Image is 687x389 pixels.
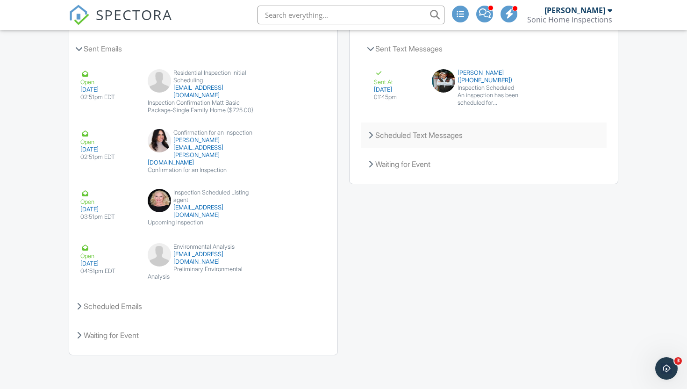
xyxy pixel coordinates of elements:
div: [DATE] [80,260,136,267]
img: default-user-f0147aede5fd5fa78ca7ade42f37bd4542148d508eef1c3d3ea960f66861d68b.jpg [148,243,171,267]
div: Sent At [374,69,421,86]
img: The Best Home Inspection Software - Spectora [69,5,89,25]
div: Confirmation for an Inspection [148,166,259,174]
div: [EMAIL_ADDRESS][DOMAIN_NAME] [148,84,259,99]
div: Scheduled Emails [69,294,337,319]
img: data [148,129,171,152]
div: Sent Emails [69,36,337,61]
div: Open [80,129,136,146]
div: [DATE] [80,146,136,153]
div: 02:51pm EDT [80,153,136,161]
div: Inspection Scheduled Listing agent [148,189,259,204]
input: Search everything... [258,6,444,24]
div: 03:51pm EDT [80,213,136,221]
div: [DATE] [374,86,421,94]
div: 04:51pm EDT [80,267,136,275]
div: Open [80,69,136,86]
div: Scheduled Text Messages [361,122,607,148]
img: data [148,189,171,212]
div: [EMAIL_ADDRESS][DOMAIN_NAME] [148,204,259,219]
div: 02:51pm EDT [80,94,136,101]
div: [DATE] [80,86,136,94]
span: 3 [674,357,682,365]
span: SPECTORA [96,5,172,24]
div: Environmental Analysis [148,243,259,251]
div: Open [80,243,136,260]
div: Open [80,189,136,206]
div: An inspection has been scheduled for [PERSON_NAME] at [STREET_ADDRESS] on [DATE] 10:00 am [458,92,536,107]
iframe: Intercom live chat [655,357,678,380]
div: [PERSON_NAME] [544,6,605,15]
div: [EMAIL_ADDRESS][DOMAIN_NAME] [148,251,259,266]
div: [PERSON_NAME] ([PHONE_NUMBER]) [432,69,536,84]
img: default-user-f0147aede5fd5fa78ca7ade42f37bd4542148d508eef1c3d3ea960f66861d68b.jpg [148,69,171,93]
div: Waiting for Event [69,323,337,348]
div: [DATE] [80,206,136,213]
div: Inspection Confirmation Matt Basic Package-Single Family Home ($725.00) [148,99,259,114]
div: Sonic Home Inspections [527,15,612,24]
div: Upcoming Inspection [148,219,259,226]
div: Sent Text Messages [361,36,607,61]
div: Preliminary Environmental Analysis [148,266,259,281]
a: SPECTORA [69,13,172,32]
div: Waiting for Event [361,151,607,177]
div: Inspection Scheduled [432,84,536,92]
div: [PERSON_NAME][EMAIL_ADDRESS][PERSON_NAME][DOMAIN_NAME] [148,137,259,166]
div: Residential Inspection Initial Scheduling [148,69,259,84]
div: 01:45pm [374,94,421,101]
div: Confirmation for an Inspection [148,129,259,137]
img: img_4450.jpeg [432,69,455,93]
